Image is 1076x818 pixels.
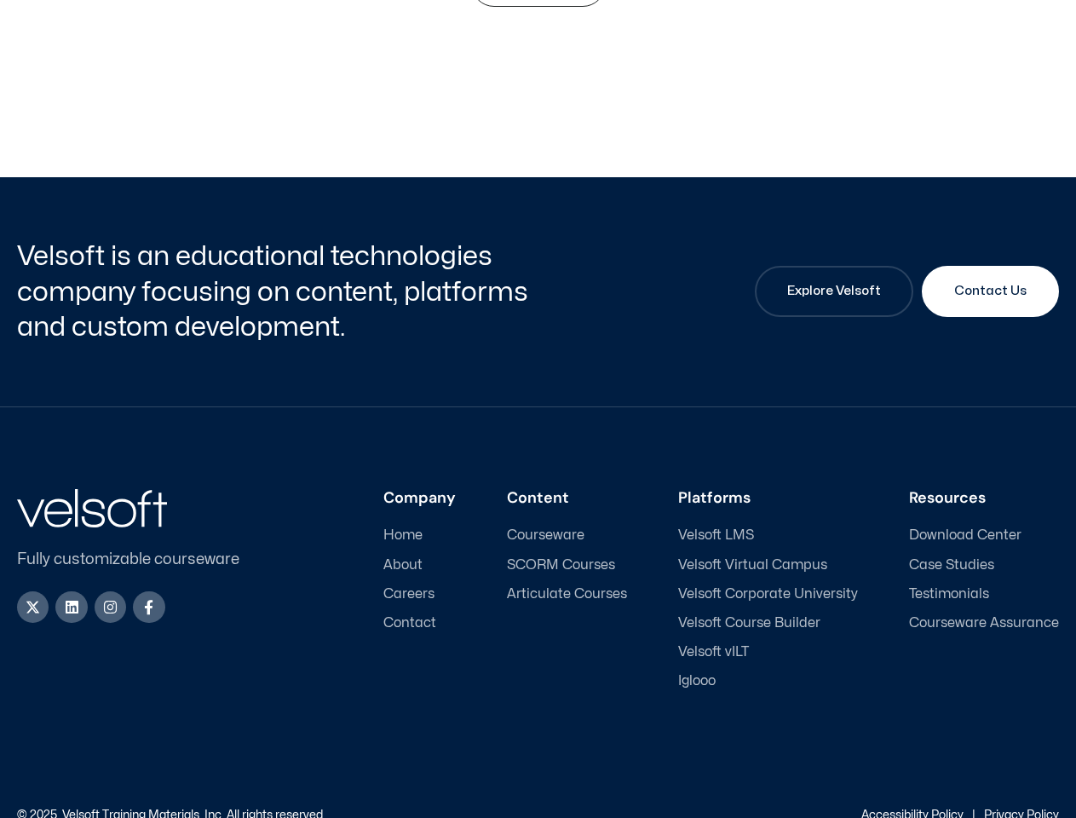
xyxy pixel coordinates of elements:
[909,586,989,602] span: Testimonials
[909,527,1059,544] a: Download Center
[678,673,858,689] a: Iglooo
[507,557,615,573] span: SCORM Courses
[678,489,858,508] h3: Platforms
[507,527,627,544] a: Courseware
[909,586,1059,602] a: Testimonials
[678,527,754,544] span: Velsoft LMS
[507,586,627,602] a: Articulate Courses
[678,586,858,602] a: Velsoft Corporate University
[678,673,716,689] span: Iglooo
[383,615,436,631] span: Contact
[909,557,1059,573] a: Case Studies
[954,281,1027,302] span: Contact Us
[909,527,1021,544] span: Download Center
[678,615,858,631] a: Velsoft Course Builder
[507,489,627,508] h3: Content
[755,266,913,317] a: Explore Velsoft
[678,615,820,631] span: Velsoft Course Builder
[383,586,456,602] a: Careers
[383,489,456,508] h3: Company
[383,586,434,602] span: Careers
[922,266,1059,317] a: Contact Us
[909,489,1059,508] h3: Resources
[383,527,456,544] a: Home
[17,239,534,345] h2: Velsoft is an educational technologies company focusing on content, platforms and custom developm...
[383,557,456,573] a: About
[678,527,858,544] a: Velsoft LMS
[909,615,1059,631] a: Courseware Assurance
[383,527,423,544] span: Home
[383,615,456,631] a: Contact
[507,527,584,544] span: Courseware
[909,557,994,573] span: Case Studies
[507,557,627,573] a: SCORM Courses
[678,557,858,573] a: Velsoft Virtual Campus
[678,557,827,573] span: Velsoft Virtual Campus
[678,644,749,660] span: Velsoft vILT
[17,548,268,571] p: Fully customizable courseware
[678,644,858,660] a: Velsoft vILT
[383,557,423,573] span: About
[787,281,881,302] span: Explore Velsoft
